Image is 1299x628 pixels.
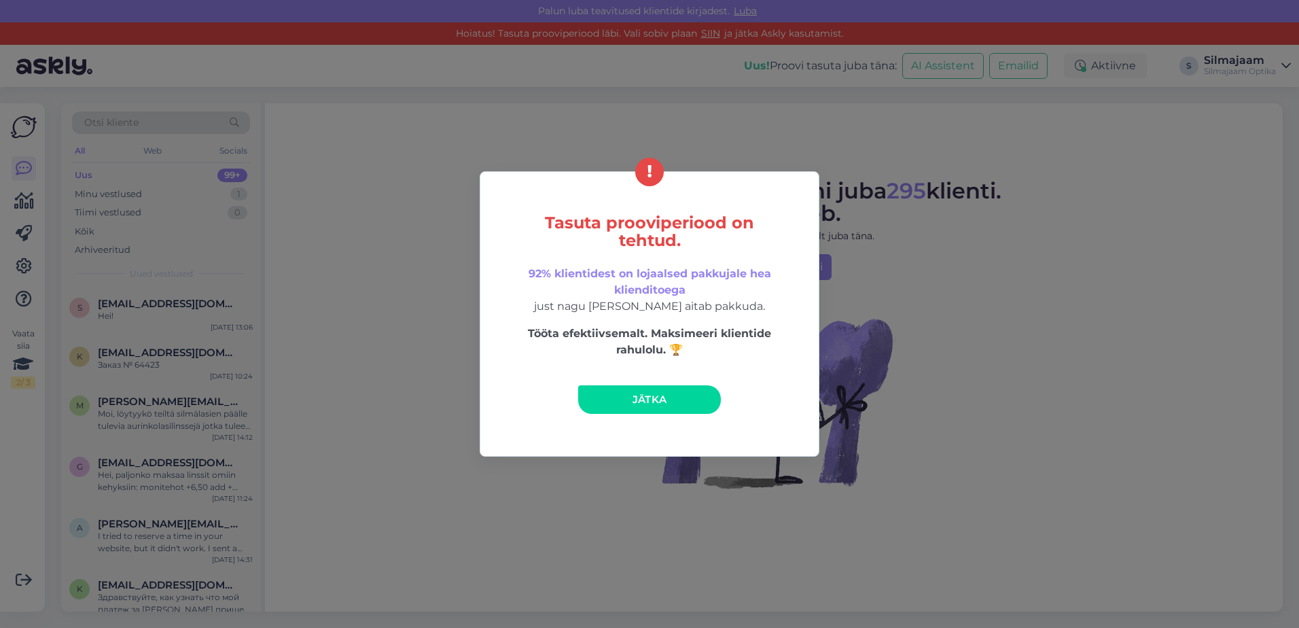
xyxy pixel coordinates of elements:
p: just nagu [PERSON_NAME] aitab pakkuda. [509,266,790,315]
span: Jätka [633,393,667,406]
a: Jätka [578,385,721,414]
p: Tööta efektiivsemalt. Maksimeeri klientide rahulolu. 🏆 [509,326,790,358]
h5: Tasuta prooviperiood on tehtud. [509,214,790,249]
span: 92% klientidest on lojaalsed pakkujale hea klienditoega [529,267,771,296]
